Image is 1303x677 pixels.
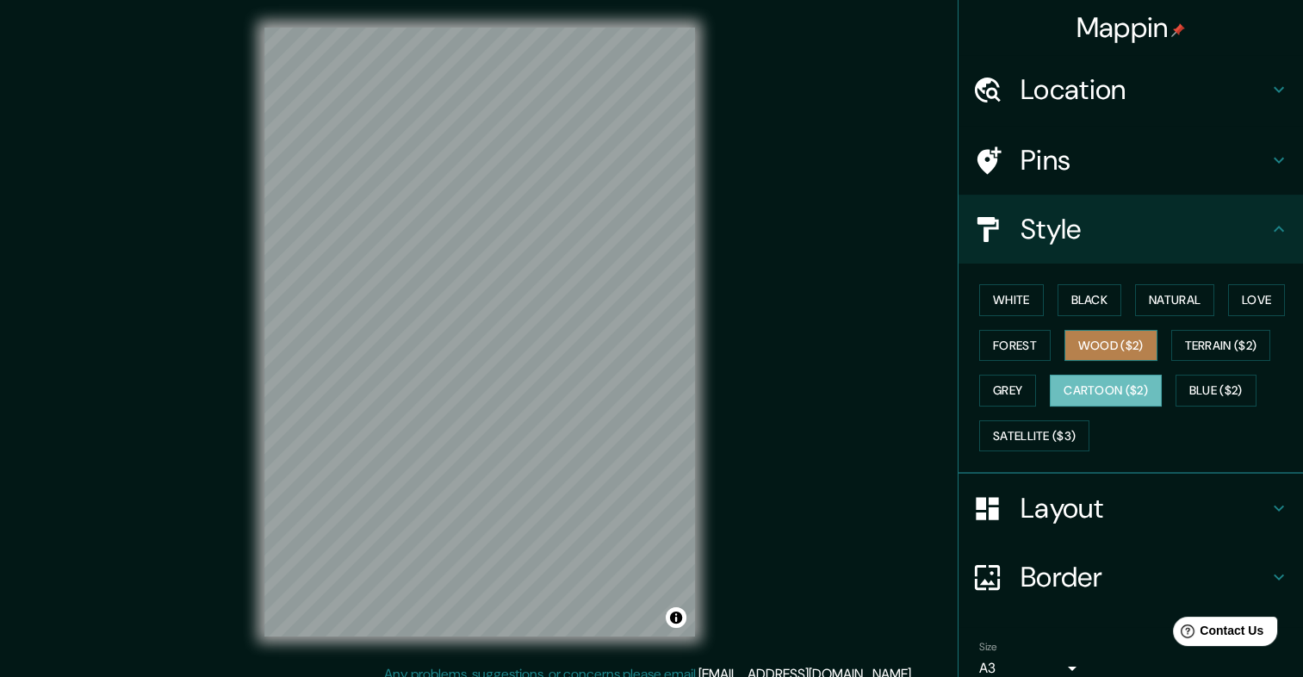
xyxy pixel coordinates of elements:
[979,330,1051,362] button: Forest
[1021,491,1269,525] h4: Layout
[1064,330,1157,362] button: Wood ($2)
[959,55,1303,124] div: Location
[1021,212,1269,246] h4: Style
[1171,23,1185,37] img: pin-icon.png
[959,126,1303,195] div: Pins
[1021,143,1269,177] h4: Pins
[1171,330,1271,362] button: Terrain ($2)
[979,640,997,655] label: Size
[1021,72,1269,107] h4: Location
[666,607,686,628] button: Toggle attribution
[1050,375,1162,407] button: Cartoon ($2)
[979,375,1036,407] button: Grey
[959,543,1303,612] div: Border
[1058,284,1122,316] button: Black
[959,474,1303,543] div: Layout
[959,195,1303,264] div: Style
[1077,10,1186,45] h4: Mappin
[979,420,1089,452] button: Satellite ($3)
[1176,375,1256,407] button: Blue ($2)
[1021,560,1269,594] h4: Border
[1228,284,1285,316] button: Love
[1150,610,1284,658] iframe: Help widget launcher
[979,284,1044,316] button: White
[264,28,695,637] canvas: Map
[1135,284,1214,316] button: Natural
